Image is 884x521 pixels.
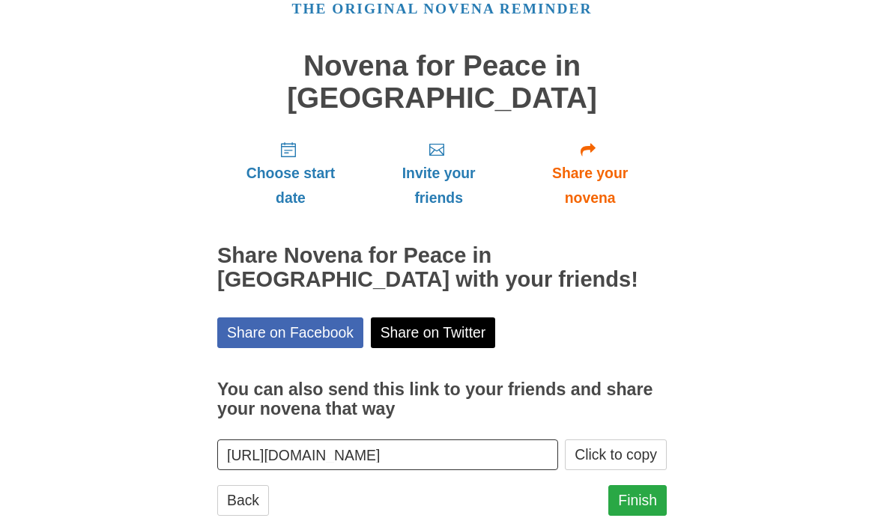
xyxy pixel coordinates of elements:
a: Share on Facebook [217,317,363,348]
a: The original novena reminder [292,1,593,16]
button: Click to copy [565,439,667,470]
h1: Novena for Peace in [GEOGRAPHIC_DATA] [217,50,667,114]
a: Share on Twitter [371,317,496,348]
a: Finish [608,485,667,516]
span: Share your novena [528,161,652,210]
span: Choose start date [232,161,349,210]
a: Invite your friends [364,129,513,218]
h2: Share Novena for Peace in [GEOGRAPHIC_DATA] with your friends! [217,244,667,292]
h3: You can also send this link to your friends and share your novena that way [217,380,667,418]
a: Back [217,485,269,516]
a: Choose start date [217,129,364,218]
span: Invite your friends [379,161,498,210]
a: Share your novena [513,129,667,218]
